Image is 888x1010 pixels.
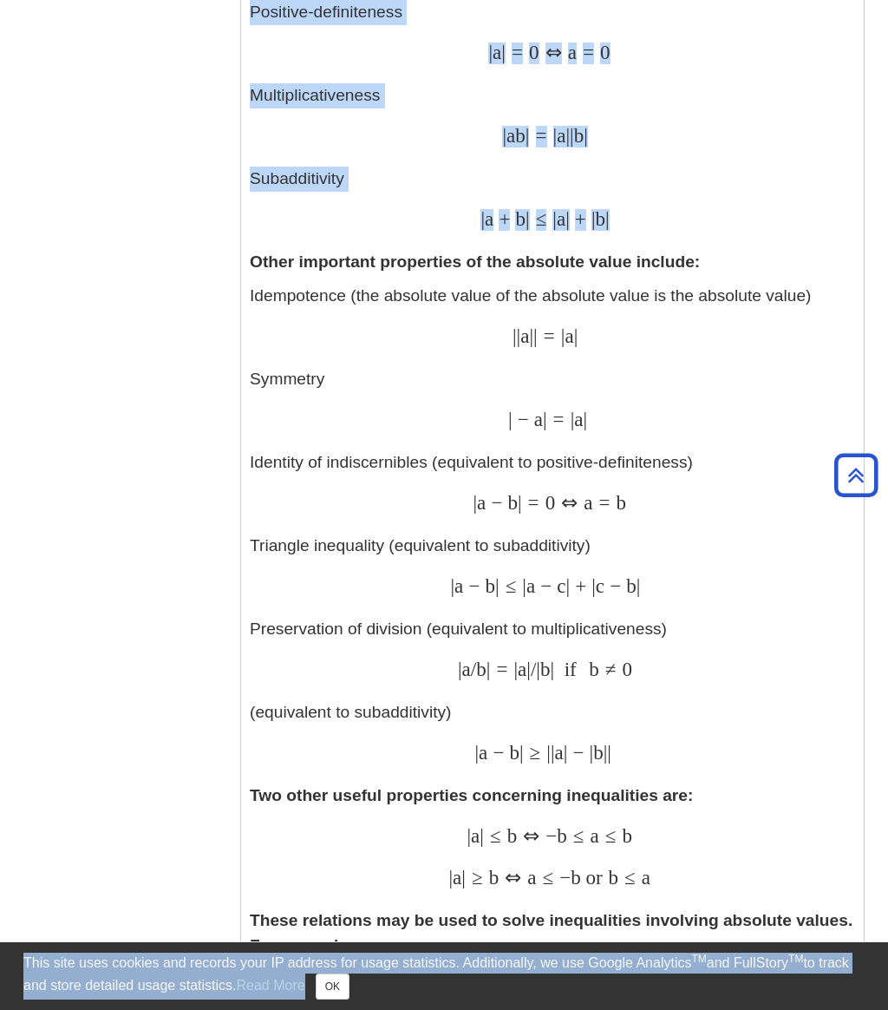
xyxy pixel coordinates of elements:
span: | [467,824,471,847]
span: − [486,491,502,514]
span: | [513,658,518,680]
span: = [538,325,555,347]
span: − [535,574,552,597]
span: − [539,824,557,847]
span: | [502,124,506,147]
span: | [565,207,570,230]
span: a [562,41,577,63]
span: = [593,491,610,514]
span: ≤ [567,824,584,847]
span: a [557,207,565,230]
span: | [561,325,565,347]
span: − [553,866,571,889]
span: | [637,574,641,597]
span: a [584,824,599,847]
span: a [453,866,461,889]
span: a [485,207,493,230]
span: | [551,741,555,764]
span: a [462,658,471,680]
span: = [547,408,565,430]
span: c [596,574,604,597]
span: b [616,824,632,847]
span: = [529,124,546,147]
span: | [605,207,610,230]
span: ⇔ [499,866,521,889]
span: a [529,408,543,430]
span: b [596,207,606,230]
span: | [590,741,594,764]
span: ≥ [466,866,483,889]
p: Idempotence (the absolute value of the absolute value is the absolute value) Symmetry Identity of... [250,284,855,767]
span: | [526,124,530,147]
span: | [480,824,484,847]
span: | [495,574,499,597]
span: b [515,124,526,147]
span: | [604,741,608,764]
span: a [521,866,536,889]
span: b [593,741,604,764]
span: | [584,408,588,430]
span: 0 [594,41,610,63]
span: | [519,741,524,764]
span: + [493,207,510,230]
span: ≤ [484,824,501,847]
span: | [529,325,533,347]
span: b [510,207,526,230]
span: ⇔ [539,41,562,63]
span: b [504,741,519,764]
span: b [557,824,567,847]
span: ≠ [599,658,617,680]
span: o [586,866,597,889]
span: ≤ [537,866,554,889]
span: − [487,741,504,764]
span: | [574,325,578,347]
span: | [526,207,530,230]
a: Read More [236,978,304,993]
span: b [483,866,499,889]
span: a [578,491,592,514]
span: r [596,866,604,889]
span: a [520,325,529,347]
span: b [589,658,599,680]
span: b [540,658,551,680]
span: ≥ [524,741,541,764]
span: i [565,658,570,680]
span: | [518,491,522,514]
span: | [564,741,568,764]
span: / [471,658,476,680]
span: | [501,41,506,63]
span: a [557,124,565,147]
span: | [571,408,575,430]
span: | [533,325,538,347]
span: | [461,866,466,889]
sup: TM [691,953,706,965]
span: b [574,124,584,147]
span: | [488,41,493,63]
span: a [555,741,564,764]
span: ≤ [499,574,517,597]
span: a [518,658,526,680]
span: | [607,741,611,764]
span: a [526,574,535,597]
span: ≤ [618,866,636,889]
span: − [604,574,621,597]
span: | [513,325,517,347]
span: b [610,491,627,514]
span: / [531,658,536,680]
sup: TM [788,953,803,965]
span: ⇔ [555,491,578,514]
span: a [471,824,480,847]
span: | [591,207,596,230]
span: | [526,658,531,680]
span: a [565,325,573,347]
a: Back to Top [828,463,884,487]
span: a [493,41,501,63]
div: This site uses cookies and records your IP address for usage statistics. Additionally, we use Goo... [23,953,865,1000]
span: ≤ [599,824,617,847]
span: b [621,574,637,597]
span: | [508,408,513,430]
span: | [474,741,479,764]
span: | [517,325,521,347]
span: | [522,574,526,597]
span: b [480,574,495,597]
